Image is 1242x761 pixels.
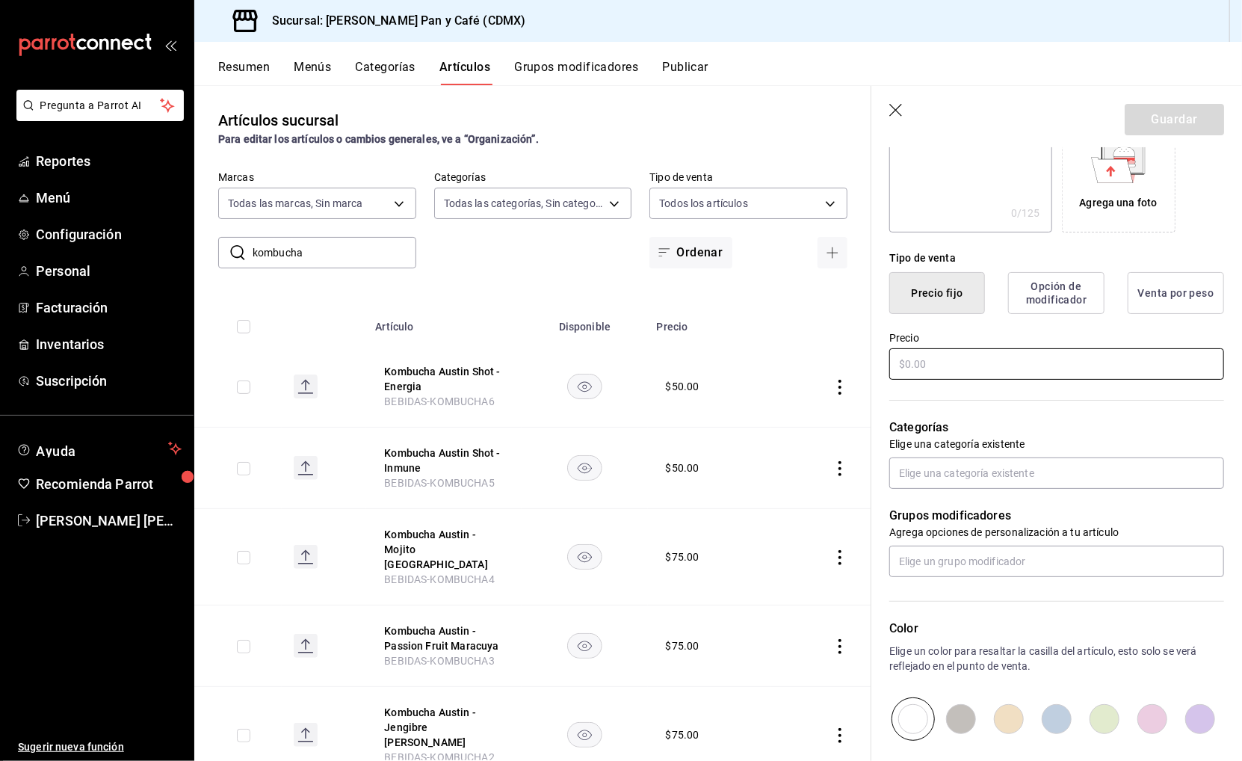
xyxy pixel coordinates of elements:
[228,196,363,211] span: Todas las marcas, Sin marca
[36,298,182,318] span: Facturación
[384,573,495,585] span: BEBIDAS-KOMBUCHA4
[567,374,602,399] button: availability-product
[384,477,495,489] span: BEBIDAS-KOMBUCHA5
[384,395,495,407] span: BEBIDAS-KOMBUCHA6
[567,455,602,481] button: availability-product
[36,188,182,208] span: Menú
[666,460,699,475] div: $ 50.00
[567,722,602,748] button: availability-product
[666,638,699,653] div: $ 75.00
[439,60,490,85] button: Artículos
[662,60,708,85] button: Publicar
[384,446,504,475] button: edit-product-location
[659,196,748,211] span: Todos los artículos
[648,298,771,346] th: Precio
[889,437,1224,452] p: Elige una categoría existente
[384,364,504,394] button: edit-product-location
[522,298,647,346] th: Disponible
[889,457,1224,489] input: Elige una categoría existente
[218,173,416,183] label: Marcas
[666,379,699,394] div: $ 50.00
[10,108,184,124] a: Pregunta a Parrot AI
[832,550,847,565] button: actions
[444,196,605,211] span: Todas las categorías, Sin categoría
[40,98,161,114] span: Pregunta a Parrot AI
[666,549,699,564] div: $ 75.00
[384,527,504,572] button: edit-product-location
[889,348,1224,380] input: $0.00
[164,39,176,51] button: open_drawer_menu
[384,623,504,653] button: edit-product-location
[294,60,331,85] button: Menús
[36,151,182,171] span: Reportes
[36,511,182,531] span: [PERSON_NAME] [PERSON_NAME]
[889,419,1224,437] p: Categorías
[889,272,985,314] button: Precio fijo
[36,224,182,244] span: Configuración
[36,474,182,494] span: Recomienda Parrot
[36,371,182,391] span: Suscripción
[832,380,847,395] button: actions
[1080,195,1158,211] div: Agrega una foto
[666,727,699,742] div: $ 75.00
[832,728,847,743] button: actions
[384,705,504,750] button: edit-product-location
[260,12,525,30] h3: Sucursal: [PERSON_NAME] Pan y Café (CDMX)
[36,334,182,354] span: Inventarios
[1011,206,1040,221] div: 0 /125
[889,250,1224,266] div: Tipo de venta
[218,60,270,85] button: Resumen
[218,60,1242,85] div: navigation tabs
[889,546,1224,577] input: Elige un grupo modificador
[889,507,1224,525] p: Grupos modificadores
[36,440,162,457] span: Ayuda
[366,298,522,346] th: Artículo
[1128,272,1224,314] button: Venta por peso
[514,60,638,85] button: Grupos modificadores
[1066,123,1172,229] div: Agrega una foto
[649,173,847,183] label: Tipo de venta
[832,461,847,476] button: actions
[567,633,602,659] button: availability-product
[253,238,416,268] input: Buscar artículo
[889,644,1224,674] p: Elige un color para resaltar la casilla del artículo, esto solo se verá reflejado en el punto de ...
[36,261,182,281] span: Personal
[18,739,182,755] span: Sugerir nueva función
[832,639,847,654] button: actions
[889,525,1224,540] p: Agrega opciones de personalización a tu artículo
[1008,272,1104,314] button: Opción de modificador
[889,333,1224,344] label: Precio
[384,655,495,667] span: BEBIDAS-KOMBUCHA3
[218,133,539,145] strong: Para editar los artículos o cambios generales, ve a “Organización”.
[218,109,339,132] div: Artículos sucursal
[889,620,1224,638] p: Color
[356,60,416,85] button: Categorías
[434,173,632,183] label: Categorías
[567,544,602,570] button: availability-product
[649,237,732,268] button: Ordenar
[16,90,184,121] button: Pregunta a Parrot AI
